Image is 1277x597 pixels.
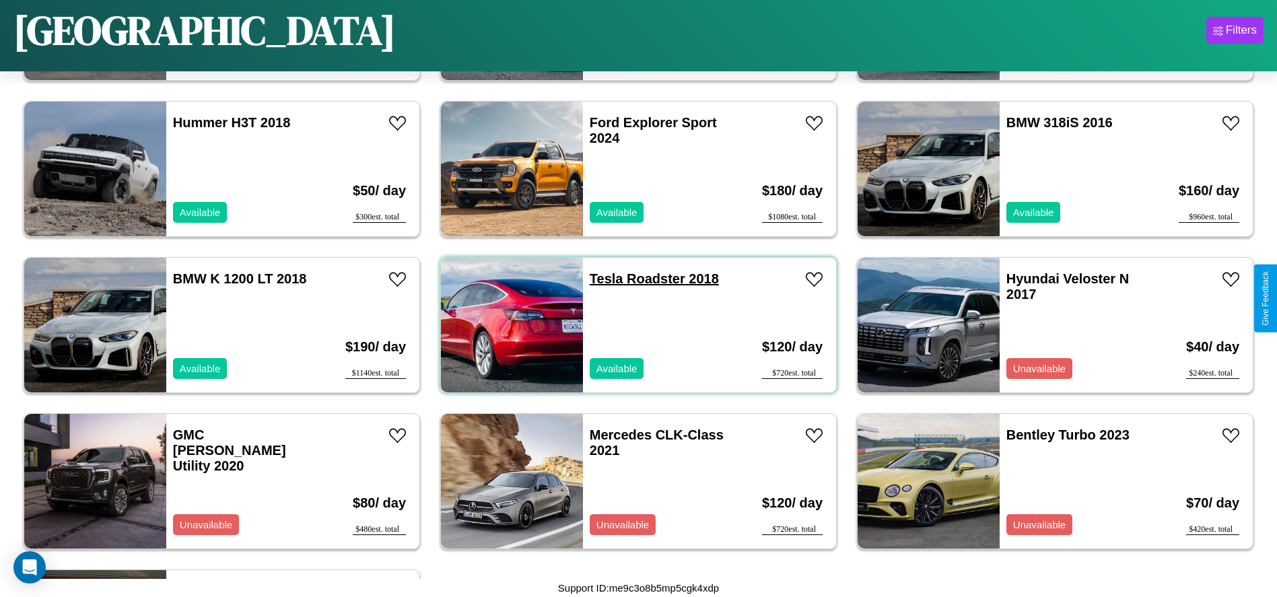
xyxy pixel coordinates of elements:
h3: $ 70 / day [1186,482,1239,524]
div: $ 720 est. total [762,368,823,379]
div: $ 720 est. total [762,524,823,535]
div: $ 300 est. total [353,212,406,223]
div: $ 1080 est. total [762,212,823,223]
h3: $ 120 / day [762,482,823,524]
h3: $ 50 / day [353,170,406,212]
h3: $ 180 / day [762,170,823,212]
h1: [GEOGRAPHIC_DATA] [13,3,396,58]
div: $ 1140 est. total [345,368,406,379]
p: Available [596,359,637,378]
p: Available [180,203,221,221]
a: Hummer H3T 2018 [173,115,291,130]
div: Open Intercom Messenger [13,551,46,584]
p: Unavailable [1013,359,1066,378]
p: Available [596,203,637,221]
div: $ 420 est. total [1186,524,1239,535]
p: Unavailable [596,516,649,534]
div: $ 480 est. total [353,524,406,535]
a: Ford Explorer Sport 2024 [590,115,717,145]
a: Hyundai Veloster N 2017 [1006,271,1129,302]
a: Tesla Roadster 2018 [590,271,719,286]
p: Available [1013,203,1054,221]
div: Give Feedback [1261,271,1270,326]
a: BMW 318iS 2016 [1006,115,1113,130]
p: Unavailable [1013,516,1066,534]
div: $ 240 est. total [1186,368,1239,379]
button: Filters [1206,17,1264,44]
h3: $ 80 / day [353,482,406,524]
h3: $ 190 / day [345,326,406,368]
a: GMC [PERSON_NAME] Utility 2020 [173,427,286,473]
a: Mercedes CLK-Class 2021 [590,427,724,458]
p: Unavailable [180,516,232,534]
p: Support ID: me9c3o8b5mp5cgk4xdp [558,579,719,597]
h3: $ 160 / day [1179,170,1239,212]
a: BMW K 1200 LT 2018 [173,271,307,286]
div: Filters [1226,24,1257,37]
h3: $ 120 / day [762,326,823,368]
h3: $ 40 / day [1186,326,1239,368]
a: Bentley Turbo 2023 [1006,427,1130,442]
p: Available [180,359,221,378]
div: $ 960 est. total [1179,212,1239,223]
